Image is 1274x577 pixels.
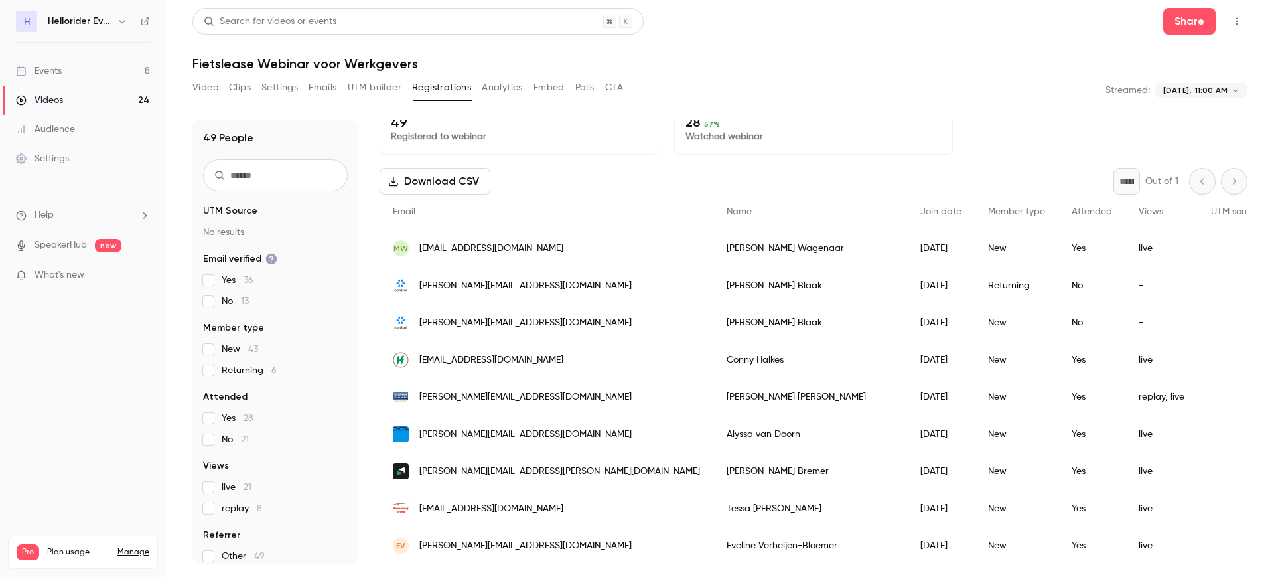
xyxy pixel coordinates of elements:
div: [DATE] [907,527,975,564]
p: 28 [685,114,942,130]
div: live [1125,416,1198,453]
span: MW [393,242,408,254]
span: 49 [254,552,265,561]
span: Yes [222,412,253,425]
div: Eveline Verheijen-Bloemer [713,527,907,564]
span: Other [222,550,265,563]
button: Video [192,77,218,98]
div: [DATE] [907,341,975,378]
div: [DATE] [907,304,975,341]
div: [DATE] [907,490,975,527]
span: replay [222,502,262,515]
span: [EMAIL_ADDRESS][DOMAIN_NAME] [419,353,563,367]
span: Email [393,207,415,216]
button: Embed [533,77,565,98]
li: help-dropdown-opener [16,208,150,222]
div: [DATE] [907,230,975,267]
div: Yes [1058,416,1125,453]
div: - [1125,267,1198,304]
div: [PERSON_NAME] Wagenaar [713,230,907,267]
div: live [1125,453,1198,490]
span: Attended [1072,207,1112,216]
span: Pro [17,544,39,560]
button: CTA [605,77,623,98]
div: Yes [1058,453,1125,490]
div: Yes [1058,230,1125,267]
button: Analytics [482,77,523,98]
button: UTM builder [348,77,401,98]
span: [DATE], [1163,84,1191,96]
div: New [975,304,1058,341]
div: No [1058,304,1125,341]
div: Videos [16,94,63,107]
button: Download CSV [380,168,490,195]
span: No [222,295,249,308]
span: [PERSON_NAME][EMAIL_ADDRESS][DOMAIN_NAME] [419,390,632,404]
div: Yes [1058,341,1125,378]
div: Tessa [PERSON_NAME] [713,490,907,527]
img: holsteinflowers.nl [393,352,409,368]
div: [PERSON_NAME] Blaak [713,267,907,304]
h1: 49 People [203,130,253,146]
span: Referrer [203,529,240,542]
div: Yes [1058,378,1125,416]
img: basworld.com [393,463,409,479]
span: H [24,15,30,29]
span: 11:00 AM [1195,84,1228,96]
a: SpeakerHub [35,238,87,252]
span: 43 [248,345,258,354]
div: [PERSON_NAME] [PERSON_NAME] [713,378,907,416]
span: New [222,343,258,356]
div: New [975,490,1058,527]
div: New [975,341,1058,378]
a: Manage [117,547,149,558]
span: 6 [271,366,277,375]
div: Yes [1058,490,1125,527]
div: [DATE] [907,378,975,416]
img: nordsol.com [393,315,409,331]
span: Join date [920,207,961,216]
div: New [975,527,1058,564]
div: live [1125,490,1198,527]
span: [PERSON_NAME][EMAIL_ADDRESS][DOMAIN_NAME] [419,316,632,330]
div: New [975,378,1058,416]
div: live [1125,527,1198,564]
span: new [95,239,121,252]
div: Alyssa van Doorn [713,416,907,453]
div: live [1125,230,1198,267]
div: [DATE] [907,416,975,453]
button: Settings [261,77,298,98]
div: [PERSON_NAME] Blaak [713,304,907,341]
div: live [1125,341,1198,378]
span: No [222,433,249,446]
button: Registrations [412,77,471,98]
div: replay, live [1125,378,1198,416]
p: 49 [391,114,647,130]
button: Emails [309,77,336,98]
span: 21 [241,435,249,444]
p: Watched webinar [685,130,942,143]
span: [PERSON_NAME][EMAIL_ADDRESS][DOMAIN_NAME] [419,279,632,293]
div: [DATE] [907,453,975,490]
button: Share [1163,8,1216,35]
span: EV [396,540,405,552]
span: [EMAIL_ADDRESS][DOMAIN_NAME] [419,502,563,516]
div: New [975,453,1058,490]
img: nordsol.com [393,278,409,293]
img: schippersecurity.nl [393,389,409,405]
span: live [222,481,251,494]
span: Views [203,459,229,473]
span: [PERSON_NAME][EMAIL_ADDRESS][PERSON_NAME][DOMAIN_NAME] [419,465,700,479]
h1: Fietslease Webinar voor Werkgevers [192,56,1247,72]
span: What's new [35,268,84,282]
span: UTM source [1211,207,1261,216]
span: Help [35,208,54,222]
span: Name [727,207,752,216]
p: Registered to webinar [391,130,647,143]
span: Views [1139,207,1163,216]
section: facet-groups [203,205,348,563]
span: Member type [988,207,1045,216]
span: 36 [244,276,253,285]
span: Yes [222,274,253,287]
button: Clips [229,77,251,98]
